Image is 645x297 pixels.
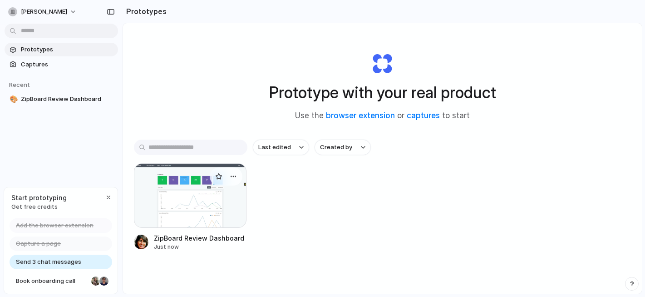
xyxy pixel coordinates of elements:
[5,43,118,56] a: Prototypes
[10,274,112,288] a: Book onboarding call
[21,45,114,54] span: Prototypes
[315,140,371,155] button: Created by
[258,143,291,152] span: Last edited
[16,239,61,248] span: Capture a page
[326,111,395,120] a: browser extension
[253,140,309,155] button: Last edited
[154,233,244,243] div: ZipBoard Review Dashboard
[21,60,114,69] span: Captures
[269,81,496,105] h1: Prototype with your real product
[5,5,81,19] button: [PERSON_NAME]
[320,143,352,152] span: Created by
[5,92,118,106] a: 🎨ZipBoard Review Dashboard
[123,6,167,17] h2: Prototypes
[8,95,17,104] button: 🎨
[90,276,101,287] div: Nicole Kubica
[16,257,81,267] span: Send 3 chat messages
[407,111,440,120] a: captures
[98,276,109,287] div: Christian Iacullo
[5,58,118,71] a: Captures
[11,202,67,211] span: Get free credits
[9,81,30,88] span: Recent
[11,193,67,202] span: Start prototyping
[134,163,246,251] a: ZipBoard Review DashboardZipBoard Review DashboardJust now
[154,243,244,251] div: Just now
[295,110,470,122] span: Use the or to start
[16,221,94,230] span: Add the browser extension
[16,277,88,286] span: Book onboarding call
[10,94,16,105] div: 🎨
[21,95,114,104] span: ZipBoard Review Dashboard
[21,7,67,16] span: [PERSON_NAME]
